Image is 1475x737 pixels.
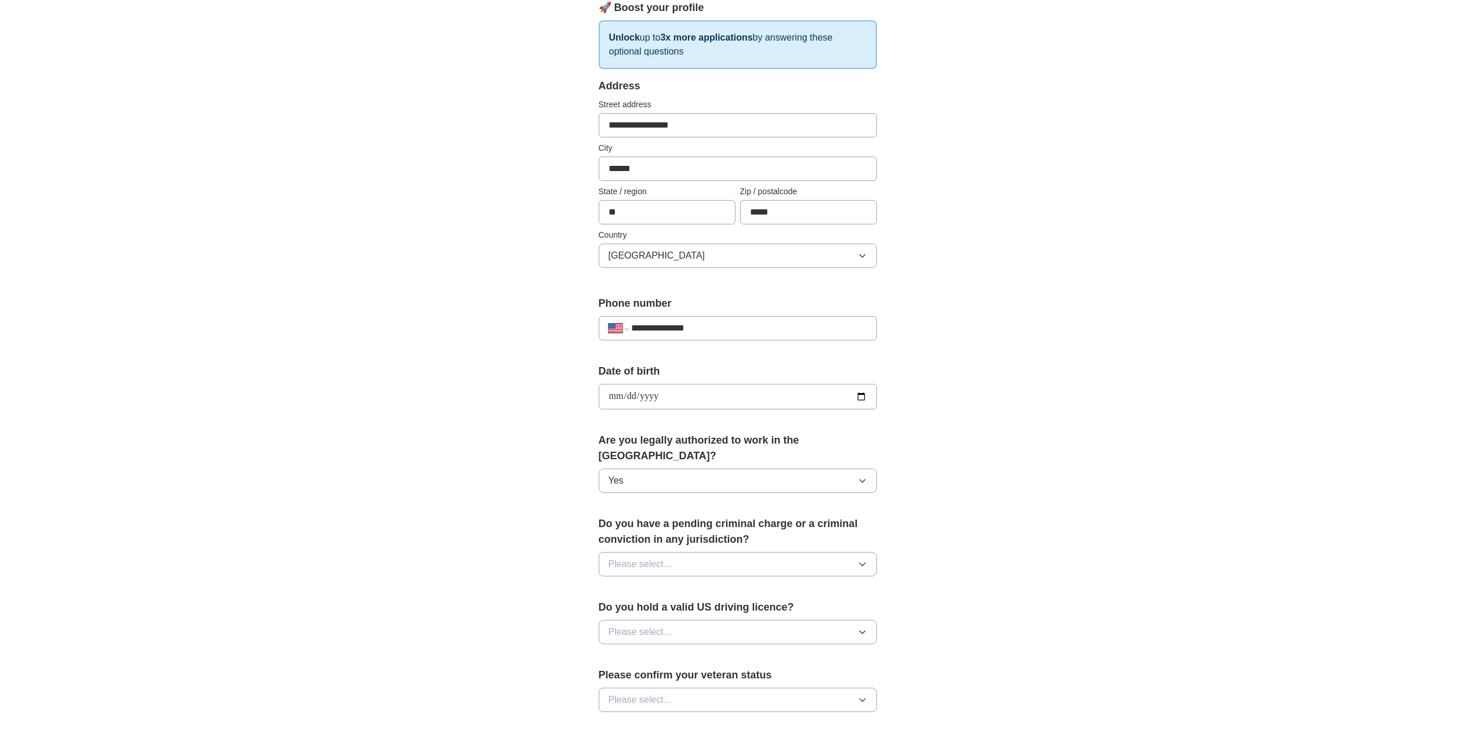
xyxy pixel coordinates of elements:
[740,186,877,198] label: Zip / postalcode
[599,20,877,69] p: up to by answering these optional questions
[599,78,877,94] div: Address
[599,296,877,311] label: Phone number
[599,688,877,712] button: Please select...
[599,364,877,379] label: Date of birth
[599,516,877,547] label: Do you have a pending criminal charge or a criminal conviction in any jurisdiction?
[599,469,877,493] button: Yes
[599,99,877,111] label: Street address
[599,229,877,241] label: Country
[609,32,640,42] strong: Unlock
[599,142,877,154] label: City
[599,600,877,615] label: Do you hold a valid US driving licence?
[599,244,877,268] button: [GEOGRAPHIC_DATA]
[609,693,672,707] span: Please select...
[599,620,877,644] button: Please select...
[599,433,877,464] label: Are you legally authorized to work in the [GEOGRAPHIC_DATA]?
[609,249,705,263] span: [GEOGRAPHIC_DATA]
[599,186,735,198] label: State / region
[660,32,752,42] strong: 3x more applications
[609,474,624,488] span: Yes
[609,625,672,639] span: Please select...
[609,557,672,571] span: Please select...
[599,552,877,576] button: Please select...
[599,667,877,683] label: Please confirm your veteran status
